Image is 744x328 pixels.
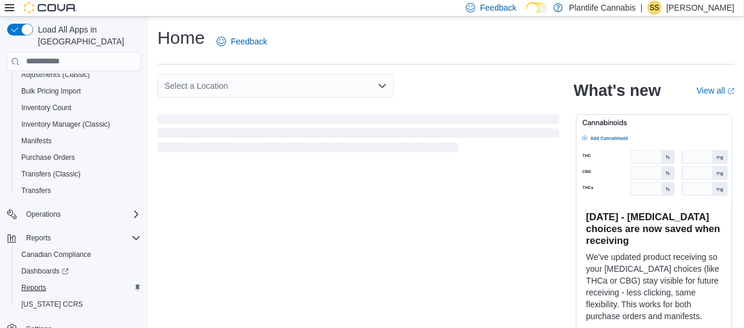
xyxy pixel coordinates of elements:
[17,167,85,181] a: Transfers (Classic)
[526,2,548,13] input: Dark Mode
[17,297,141,311] span: Washington CCRS
[17,101,76,115] a: Inventory Count
[17,150,141,165] span: Purchase Orders
[17,297,88,311] a: [US_STATE] CCRS
[17,84,86,98] a: Bulk Pricing Import
[17,264,73,278] a: Dashboards
[231,36,267,47] span: Feedback
[574,81,661,100] h2: What's new
[650,1,659,15] span: SS
[648,1,662,15] div: Sarah Swensrude
[21,300,83,309] span: [US_STATE] CCRS
[17,84,141,98] span: Bulk Pricing Import
[21,231,141,245] span: Reports
[12,116,146,133] button: Inventory Manager (Classic)
[17,281,141,295] span: Reports
[666,1,735,15] p: [PERSON_NAME]
[21,169,80,179] span: Transfers (Classic)
[17,281,51,295] a: Reports
[21,266,69,276] span: Dashboards
[12,263,146,279] a: Dashboards
[17,150,80,165] a: Purchase Orders
[17,134,56,148] a: Manifests
[21,207,66,221] button: Operations
[17,67,95,82] a: Adjustments (Classic)
[21,153,75,162] span: Purchase Orders
[480,2,516,14] span: Feedback
[17,264,141,278] span: Dashboards
[17,167,141,181] span: Transfers (Classic)
[697,86,735,95] a: View allExternal link
[33,24,141,47] span: Load All Apps in [GEOGRAPHIC_DATA]
[21,103,72,112] span: Inventory Count
[21,231,56,245] button: Reports
[12,182,146,199] button: Transfers
[21,70,90,79] span: Adjustments (Classic)
[12,246,146,263] button: Canadian Compliance
[17,134,141,148] span: Manifests
[17,184,141,198] span: Transfers
[378,81,387,91] button: Open list of options
[26,233,51,243] span: Reports
[21,86,81,96] span: Bulk Pricing Import
[12,279,146,296] button: Reports
[17,101,141,115] span: Inventory Count
[17,117,141,131] span: Inventory Manager (Classic)
[2,206,146,223] button: Operations
[21,283,46,292] span: Reports
[727,88,735,95] svg: External link
[640,1,643,15] p: |
[21,186,51,195] span: Transfers
[17,247,96,262] a: Canadian Compliance
[212,30,272,53] a: Feedback
[12,99,146,116] button: Inventory Count
[26,210,61,219] span: Operations
[569,1,636,15] p: Plantlife Cannabis
[21,207,141,221] span: Operations
[12,166,146,182] button: Transfers (Classic)
[526,13,527,14] span: Dark Mode
[24,2,77,14] img: Cova
[21,136,51,146] span: Manifests
[12,133,146,149] button: Manifests
[21,250,91,259] span: Canadian Compliance
[17,247,141,262] span: Canadian Compliance
[157,26,205,50] h1: Home
[12,66,146,83] button: Adjustments (Classic)
[12,296,146,313] button: [US_STATE] CCRS
[157,117,559,155] span: Loading
[586,251,722,322] p: We've updated product receiving so your [MEDICAL_DATA] choices (like THCa or CBG) stay visible fo...
[12,149,146,166] button: Purchase Orders
[17,117,115,131] a: Inventory Manager (Classic)
[17,184,56,198] a: Transfers
[2,230,146,246] button: Reports
[17,67,141,82] span: Adjustments (Classic)
[12,83,146,99] button: Bulk Pricing Import
[21,120,110,129] span: Inventory Manager (Classic)
[586,211,722,246] h3: [DATE] - [MEDICAL_DATA] choices are now saved when receiving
